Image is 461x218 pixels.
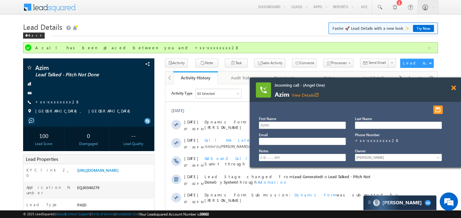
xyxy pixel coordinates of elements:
span: Azim [35,64,117,71]
span: Lead Properties [26,156,58,162]
span: [DATE] 07:02 PM [87,133,113,137]
span: Azim [275,91,421,98]
span: [DATE] [19,144,33,150]
label: Lead Type [26,202,58,207]
img: Carter [373,199,380,206]
span: 50 [425,200,431,206]
span: System [193,165,206,170]
span: Incoming call - (Angel One) [275,82,421,88]
span: [DATE] 07:03 PM [87,60,113,64]
a: View Detailsopen_in_new [292,92,319,98]
div: Chat with us now [32,32,102,40]
a: Acceptable Use [115,212,139,216]
span: Activity Type [6,5,27,14]
label: Owner [355,149,366,153]
div: EQ30340279 [76,185,154,193]
div: Sales Activity,Email Bounced,Email Link Clicked,Email Marked Spam,Email Opened & 78 more.. [30,5,76,14]
span: 07:03 PM [19,78,37,84]
span: googleadwords_int [148,165,183,170]
span: [DATE] [19,165,33,171]
a: Back [23,32,48,37]
span: © 2025 LeadSquared | | | | | [23,211,209,217]
span: Dynamic Form [129,35,171,40]
span: [PERSON_NAME] [55,60,82,64]
span: [DATE] [19,53,33,59]
button: Note [195,59,218,67]
a: Documents [263,71,307,84]
a: [URL][DOMAIN_NAME] [77,168,119,173]
a: Contact Support [66,212,90,216]
a: About [56,212,65,216]
span: 07:02 PM [19,115,37,120]
div: [DATE] [6,24,26,29]
a: Lead Details [352,71,397,84]
div: 100 [25,130,63,141]
span: Failed to place a call from Madhavi Sumit through 08069454360. [39,71,233,82]
span: Empty [130,165,142,170]
span: Dynamic Form Submission: was submitted by [PERSON_NAME] [39,108,239,119]
span: 07:03 PM [19,42,37,47]
span: [PERSON_NAME] [55,133,82,137]
span: Lead Generated [128,90,157,95]
div: +xx-xxxxxxxx28 [355,138,441,143]
label: Application Number [26,185,71,196]
span: Lead Stage changed from to by through [39,90,205,100]
button: Converse [292,59,317,67]
button: Send Email [360,59,389,67]
div: All Time [105,7,117,12]
div: Activity History [178,75,213,81]
i: View Details [314,92,319,97]
span: Time [91,5,100,14]
a: Terms of Service [91,212,115,216]
button: Processes [324,59,353,67]
span: Added by on [39,60,239,65]
span: [DATE] [19,90,33,95]
a: Audit Trail [218,71,263,84]
span: Processes [331,61,347,65]
span: Lead Source changed from to by . [39,165,207,170]
div: carter-dragCarter[PERSON_NAME]50 [363,195,437,210]
span: Automation [92,95,122,100]
button: Activity [165,59,188,67]
a: +xx-xxxxxxxx28 [35,99,80,104]
div: Lead Score [25,141,63,147]
a: Show All Items [434,154,441,161]
div: Lead Details [357,74,391,81]
span: [PERSON_NAME] [73,150,104,155]
button: Lead Actions [400,59,434,68]
button: Save and Dispose [433,106,443,114]
div: Back [23,33,45,39]
div: -- [114,130,153,141]
span: [DATE] [19,71,33,77]
div: Documents [267,74,302,81]
span: Lead Talked - Pitch Not Done [39,90,205,100]
label: Notes [259,149,268,153]
button: Task [225,59,248,67]
span: Dynamic Form Submission: was submitted by [PERSON_NAME] [39,35,239,46]
div: Audit Trail [223,74,257,81]
div: A call has been placed between you and +xx-xxxxxxxx28 [35,45,427,50]
a: Notes [307,71,352,84]
label: Phone Number [355,133,380,137]
span: [DATE] [19,108,33,113]
span: [GEOGRAPHIC_DATA], [GEOGRAPHIC_DATA] [35,108,133,114]
label: Email [259,133,268,137]
span: 05:34 PM [19,172,37,178]
span: 07:03 PM [19,60,37,66]
div: 0 [69,130,108,141]
button: Sales Activity [254,59,285,67]
span: 07:02 PM [19,97,37,102]
div: Notes [312,74,346,81]
span: System [53,150,67,155]
div: PAID [76,202,154,210]
div: 83 Selected [32,7,49,12]
span: [DATE] [19,126,33,132]
div: Disengaged [69,141,108,147]
div: Lead Quality [114,141,153,147]
a: Try Now [413,25,434,32]
a: Activity History [173,71,218,84]
span: [DATE] [19,35,33,40]
textarea: Type your message and hit 'Enter' [8,56,111,166]
span: 07:02 PM [19,133,37,139]
span: Your Leadsquared Account Number is [139,212,209,216]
